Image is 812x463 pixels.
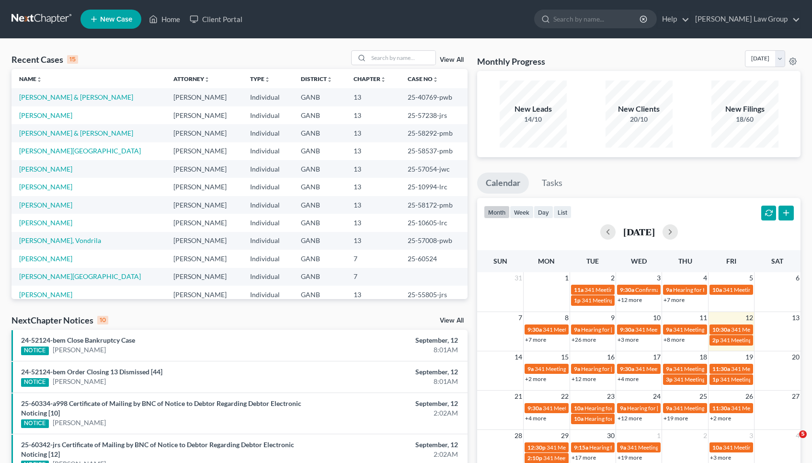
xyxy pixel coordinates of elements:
td: Individual [242,88,293,106]
div: 18/60 [711,115,778,124]
a: [PERSON_NAME] [19,219,72,227]
span: 14 [514,351,523,363]
span: 27 [791,391,801,402]
a: View All [440,317,464,324]
span: 341 Meeting for [PERSON_NAME] [535,365,621,372]
div: 8:01AM [319,377,458,386]
td: GANB [293,286,346,303]
td: 13 [346,160,400,178]
td: [PERSON_NAME] [166,160,243,178]
div: NOTICE [21,347,49,355]
td: Individual [242,142,293,160]
span: 341 Meeting for [PERSON_NAME] [720,376,806,383]
span: 341 Meeting for [PERSON_NAME][US_STATE] [547,444,662,451]
a: +7 more [663,296,685,303]
td: Individual [242,160,293,178]
a: +3 more [618,336,639,343]
span: 30 [606,430,616,441]
span: 2 [702,430,708,441]
td: 25-58292-pmb [400,124,468,142]
span: 24 [652,391,662,402]
td: GANB [293,160,346,178]
div: September, 12 [319,440,458,450]
td: [PERSON_NAME] [166,196,243,214]
div: NextChapter Notices [11,314,108,326]
span: Hearing for [PERSON_NAME] [581,365,656,372]
td: 25-60524 [400,250,468,267]
span: 341 Meeting for [PERSON_NAME] [584,286,671,293]
span: 9a [666,286,672,293]
td: GANB [293,178,346,196]
a: +19 more [618,454,642,461]
td: 13 [346,232,400,250]
td: 25-58537-pmb [400,142,468,160]
span: 341 Meeting for [PERSON_NAME] & [PERSON_NAME] [543,326,680,333]
a: +12 more [572,375,596,382]
button: list [553,206,572,219]
span: 3 [748,430,754,441]
a: Chapterunfold_more [354,75,386,82]
a: [PERSON_NAME] [19,111,72,119]
span: 1p [574,297,581,304]
div: 2:02AM [319,408,458,418]
span: Hearing for [PERSON_NAME] [581,326,656,333]
div: Recent Cases [11,54,78,65]
span: 31 [514,272,523,284]
a: Client Portal [185,11,247,28]
span: 1 [564,272,570,284]
td: GANB [293,268,346,286]
span: 9:30a [527,326,542,333]
a: Typeunfold_more [250,75,270,82]
span: 1p [712,376,719,383]
div: September, 12 [319,336,458,345]
span: 341 Meeting for [PERSON_NAME] [723,444,809,451]
td: 25-57054-jwc [400,160,468,178]
td: GANB [293,196,346,214]
span: Hearing for [PERSON_NAME] [589,444,664,451]
span: Hearing for [PERSON_NAME] [627,405,702,412]
span: 10:30a [712,326,730,333]
span: 20 [791,351,801,363]
i: unfold_more [36,77,42,82]
a: Help [657,11,689,28]
div: New Filings [711,104,778,115]
span: 4 [795,430,801,441]
div: 8:01AM [319,345,458,355]
span: 12 [744,312,754,324]
span: 4 [702,272,708,284]
td: 13 [346,178,400,196]
button: day [534,206,553,219]
div: 15 [67,55,78,64]
div: 2:02AM [319,450,458,459]
span: 9:30a [527,405,542,412]
a: [PERSON_NAME][GEOGRAPHIC_DATA] [19,272,141,280]
i: unfold_more [433,77,438,82]
span: 9:30a [620,326,634,333]
a: Tasks [533,173,571,194]
span: Confirmation Hearing for [PERSON_NAME] [635,286,745,293]
td: GANB [293,214,346,231]
span: 2:10p [527,454,542,462]
span: 21 [514,391,523,402]
span: 12:30p [527,444,546,451]
a: +3 more [710,454,731,461]
td: [PERSON_NAME] [166,88,243,106]
span: 10a [574,405,583,412]
span: Mon [538,257,555,265]
div: 14/10 [500,115,567,124]
td: [PERSON_NAME] [166,142,243,160]
span: 5 [799,430,807,438]
span: Fri [726,257,736,265]
a: +8 more [663,336,685,343]
td: [PERSON_NAME] [166,286,243,303]
td: 25-57238-jrs [400,106,468,124]
i: unfold_more [327,77,332,82]
td: 13 [346,88,400,106]
span: 9a [620,405,626,412]
a: [PERSON_NAME] [19,183,72,191]
td: Individual [242,268,293,286]
td: GANB [293,142,346,160]
a: +2 more [525,375,546,382]
span: Hearing for [PERSON_NAME] [584,405,659,412]
span: Sun [493,257,507,265]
